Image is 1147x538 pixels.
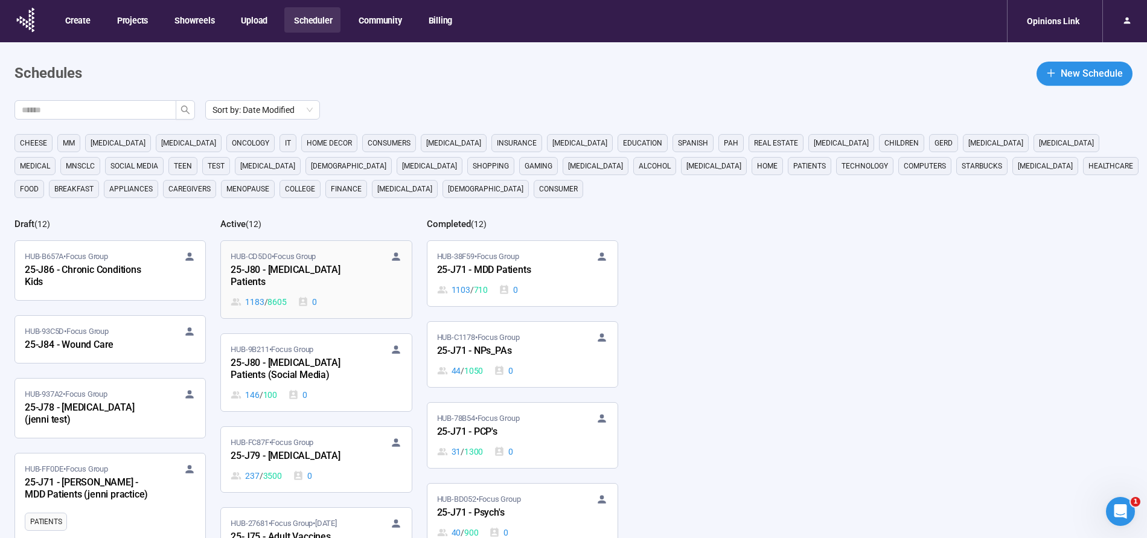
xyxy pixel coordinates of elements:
[494,445,513,458] div: 0
[1039,137,1094,149] span: [MEDICAL_DATA]
[260,388,263,402] span: /
[1088,160,1133,172] span: healthcare
[814,137,869,149] span: [MEDICAL_DATA]
[288,388,307,402] div: 0
[448,183,523,195] span: [DEMOGRAPHIC_DATA]
[368,137,411,149] span: consumers
[461,364,464,377] span: /
[109,183,153,195] span: appliances
[427,403,618,468] a: HUB-78B54•Focus Group25-J71 - PCP's31 / 13000
[20,160,50,172] span: medical
[842,160,888,172] span: technology
[377,183,432,195] span: [MEDICAL_DATA]
[464,445,483,458] span: 1300
[14,62,82,85] h1: Schedules
[552,137,607,149] span: [MEDICAL_DATA]
[231,388,277,402] div: 146
[107,7,156,33] button: Projects
[497,137,537,149] span: Insurance
[426,137,481,149] span: [MEDICAL_DATA]
[25,400,158,428] div: 25-J78 - [MEDICAL_DATA] (jenni test)
[686,160,741,172] span: [MEDICAL_DATA]
[1046,68,1056,78] span: plus
[470,283,474,296] span: /
[25,475,158,503] div: 25-J71 - [PERSON_NAME] - MDD Patients (jenni practice)
[935,137,953,149] span: GERD
[724,137,738,149] span: PAH
[402,160,457,172] span: [MEDICAL_DATA]
[174,160,192,172] span: Teen
[66,160,95,172] span: mnsclc
[884,137,919,149] span: children
[110,160,158,172] span: social media
[25,388,107,400] span: HUB-937A2 • Focus Group
[20,183,39,195] span: Food
[793,160,826,172] span: Patients
[904,160,946,172] span: computers
[331,183,362,195] span: finance
[539,183,578,195] span: consumer
[221,334,411,411] a: HUB-9B211•Focus Group25-J80 - [MEDICAL_DATA] Patients (Social Media)146 / 1000
[25,463,108,475] span: HUB-FF0DE • Focus Group
[437,445,484,458] div: 31
[246,219,261,229] span: ( 12 )
[437,505,570,521] div: 25-J71 - Psych's
[54,183,94,195] span: breakfast
[231,449,363,464] div: 25-J79 - [MEDICAL_DATA]
[168,183,211,195] span: caregivers
[231,437,313,449] span: HUB-FC87F • Focus Group
[307,137,352,149] span: home decor
[437,424,570,440] div: 25-J71 - PCP's
[464,364,483,377] span: 1050
[56,7,99,33] button: Create
[1106,497,1135,526] iframe: Intercom live chat
[285,183,315,195] span: college
[494,364,513,377] div: 0
[231,517,336,530] span: HUB-27681 • Focus Group •
[15,316,205,363] a: HUB-93C5D•Focus Group25-J84 - Wound Care
[461,445,464,458] span: /
[15,241,205,300] a: HUB-B657A•Focus Group25-J86 - Chronic Conditions Kids
[349,7,410,33] button: Community
[293,469,312,482] div: 0
[499,283,518,296] div: 0
[1131,497,1140,507] span: 1
[437,283,488,296] div: 1103
[311,160,386,172] span: [DEMOGRAPHIC_DATA]
[437,263,570,278] div: 25-J71 - MDD Patients
[285,137,291,149] span: it
[25,325,109,338] span: HUB-93C5D • Focus Group
[263,469,282,482] span: 3500
[221,427,411,492] a: HUB-FC87F•Focus Group25-J79 - [MEDICAL_DATA]237 / 35000
[437,493,521,505] span: HUB-BD052 • Focus Group
[20,137,47,149] span: cheese
[437,251,519,263] span: HUB-38F59 • Focus Group
[267,295,286,309] span: 8605
[260,469,263,482] span: /
[25,263,158,290] div: 25-J86 - Chronic Conditions Kids
[232,137,269,149] span: oncology
[1037,62,1133,86] button: plusNew Schedule
[25,338,158,353] div: 25-J84 - Wound Care
[427,219,471,229] h2: Completed
[231,295,286,309] div: 1183
[1018,160,1073,172] span: [MEDICAL_DATA]
[568,160,623,172] span: [MEDICAL_DATA]
[176,100,195,120] button: search
[14,219,34,229] h2: Draft
[474,283,488,296] span: 710
[231,356,363,383] div: 25-J80 - [MEDICAL_DATA] Patients (Social Media)
[437,344,570,359] div: 25-J71 - NPs_PAs
[471,219,487,229] span: ( 12 )
[226,183,269,195] span: menopause
[427,241,618,306] a: HUB-38F59•Focus Group25-J71 - MDD Patients1103 / 7100
[315,519,337,528] time: [DATE]
[437,364,484,377] div: 44
[1061,66,1123,81] span: New Schedule
[264,295,268,309] span: /
[754,137,798,149] span: real estate
[15,379,205,438] a: HUB-937A2•Focus Group25-J78 - [MEDICAL_DATA] (jenni test)
[165,7,223,33] button: Showreels
[231,263,363,290] div: 25-J80 - [MEDICAL_DATA] Patients
[1020,10,1087,33] div: Opinions Link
